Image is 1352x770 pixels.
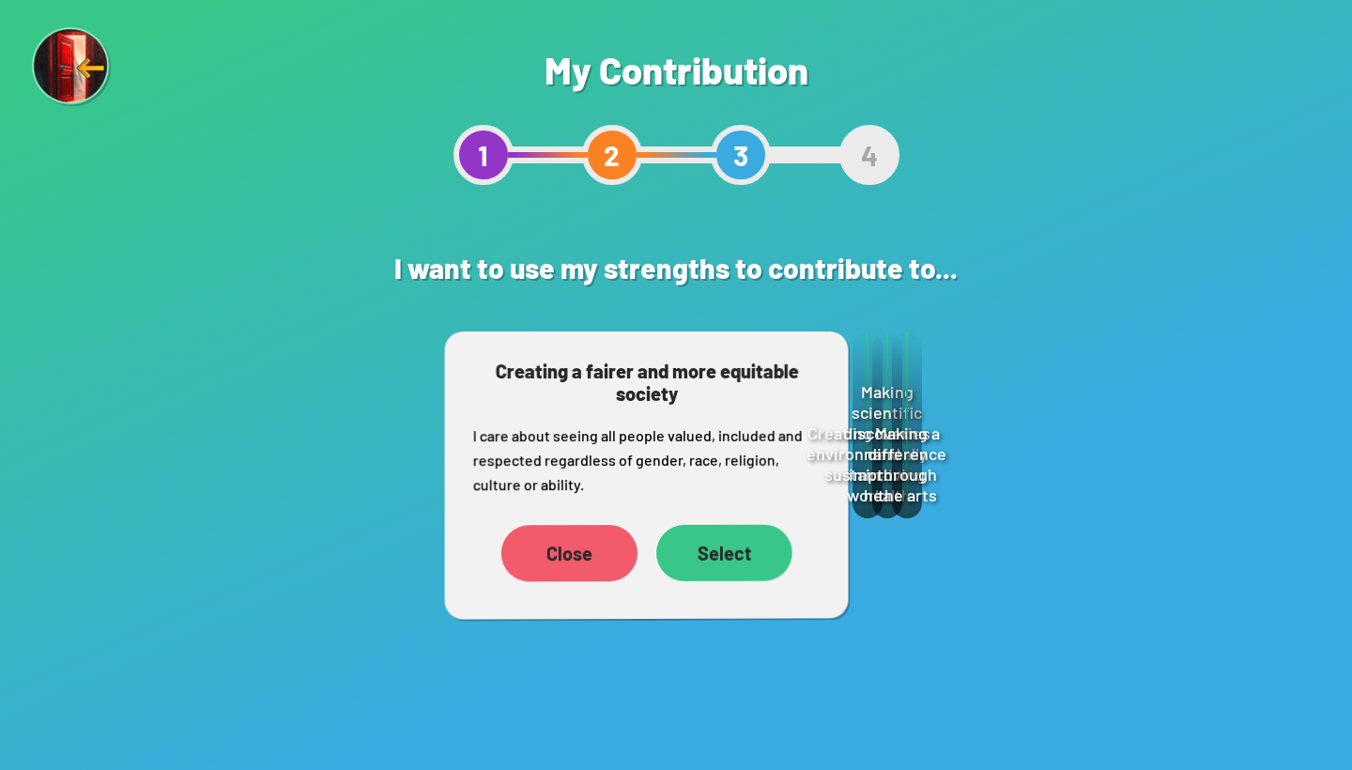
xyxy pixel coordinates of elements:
h3: Creating a fairer and more equitable society [472,360,820,405]
div: Making scientific discoveries and improving health [872,332,902,518]
img: Exit [32,27,113,108]
div: 2 [582,125,642,185]
div: Close [500,525,637,581]
div: Select [656,525,792,581]
p: I care about seeing all people valued, included and respected regardless of gender, race, religio... [472,423,820,497]
div: 4 [839,125,899,185]
div: Making a difference through the arts [892,332,922,518]
div: 1 [453,125,514,185]
div: Creating a more environmentally sustainable world [853,332,883,518]
div: 3 [711,125,771,185]
h1: My Contribution [453,47,899,92]
h2: I want to use my strengths to contribute to... [300,232,1052,303]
